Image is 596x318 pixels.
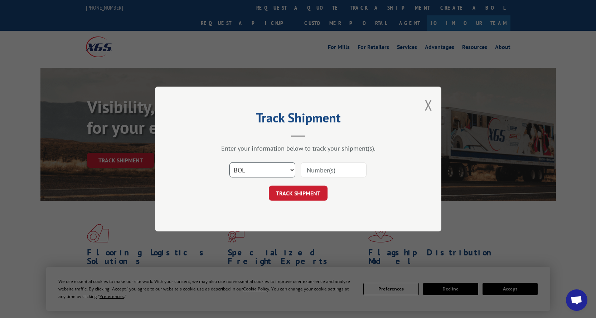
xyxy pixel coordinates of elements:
[425,96,432,114] button: Close modal
[301,162,367,177] input: Number(s)
[191,144,406,152] div: Enter your information below to track your shipment(s).
[566,289,587,311] div: Open chat
[269,186,328,201] button: TRACK SHIPMENT
[191,113,406,126] h2: Track Shipment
